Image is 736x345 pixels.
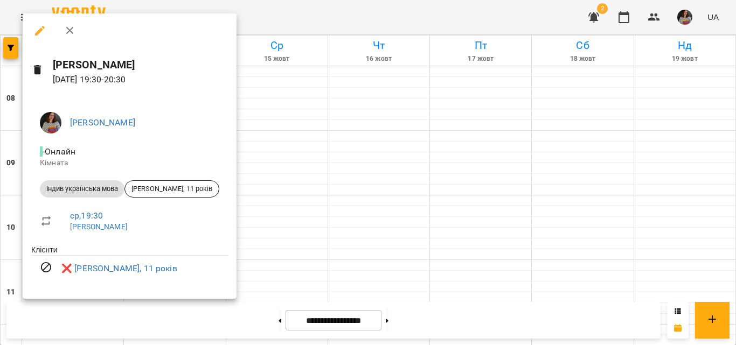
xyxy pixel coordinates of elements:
[40,184,124,194] span: Індив українська мова
[40,112,61,133] img: 4d3bcc947d56d787aa4798069d7b122d.jpg
[124,180,219,198] div: [PERSON_NAME], 11 років
[40,261,53,274] svg: Візит скасовано
[40,158,219,168] p: Кімната
[70,222,128,231] a: [PERSON_NAME]
[31,244,228,286] ul: Клієнти
[53,57,228,73] h6: [PERSON_NAME]
[61,262,177,275] a: ❌ [PERSON_NAME], 11 років
[40,146,78,157] span: - Онлайн
[53,73,228,86] p: [DATE] 19:30 - 20:30
[125,184,219,194] span: [PERSON_NAME], 11 років
[70,117,135,128] a: [PERSON_NAME]
[70,210,103,221] a: ср , 19:30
